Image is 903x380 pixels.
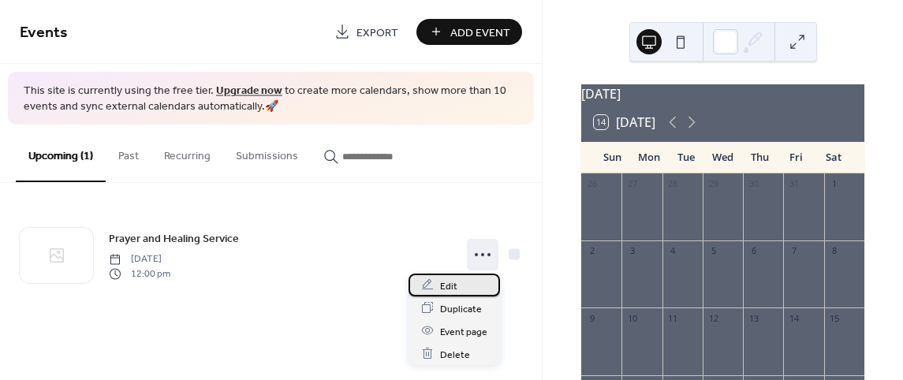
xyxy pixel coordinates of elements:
[109,231,239,248] span: Prayer and Healing Service
[586,178,598,190] div: 26
[594,142,631,173] div: Sun
[356,24,398,41] span: Export
[748,178,759,190] div: 30
[450,24,510,41] span: Add Event
[16,125,106,182] button: Upcoming (1)
[748,245,759,257] div: 6
[440,323,487,340] span: Event page
[631,142,668,173] div: Mon
[109,229,239,248] a: Prayer and Healing Service
[788,312,800,324] div: 14
[778,142,815,173] div: Fri
[440,278,457,294] span: Edit
[707,245,719,257] div: 5
[586,312,598,324] div: 9
[748,312,759,324] div: 13
[151,125,223,181] button: Recurring
[667,312,679,324] div: 11
[109,266,170,281] span: 12:00 pm
[20,17,68,48] span: Events
[581,84,864,103] div: [DATE]
[24,84,518,114] span: This site is currently using the free tier. to create more calendars, show more than 10 events an...
[106,125,151,181] button: Past
[829,245,841,257] div: 8
[667,178,679,190] div: 28
[223,125,311,181] button: Submissions
[707,178,719,190] div: 29
[323,19,410,45] a: Export
[815,142,852,173] div: Sat
[109,252,170,266] span: [DATE]
[586,245,598,257] div: 2
[829,178,841,190] div: 1
[416,19,522,45] button: Add Event
[626,245,638,257] div: 3
[216,80,282,102] a: Upgrade now
[704,142,741,173] div: Wed
[788,245,800,257] div: 7
[440,346,470,363] span: Delete
[667,142,704,173] div: Tue
[829,312,841,324] div: 15
[741,142,778,173] div: Thu
[707,312,719,324] div: 12
[626,178,638,190] div: 27
[440,300,482,317] span: Duplicate
[626,312,638,324] div: 10
[667,245,679,257] div: 4
[788,178,800,190] div: 31
[588,111,661,133] button: 14[DATE]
